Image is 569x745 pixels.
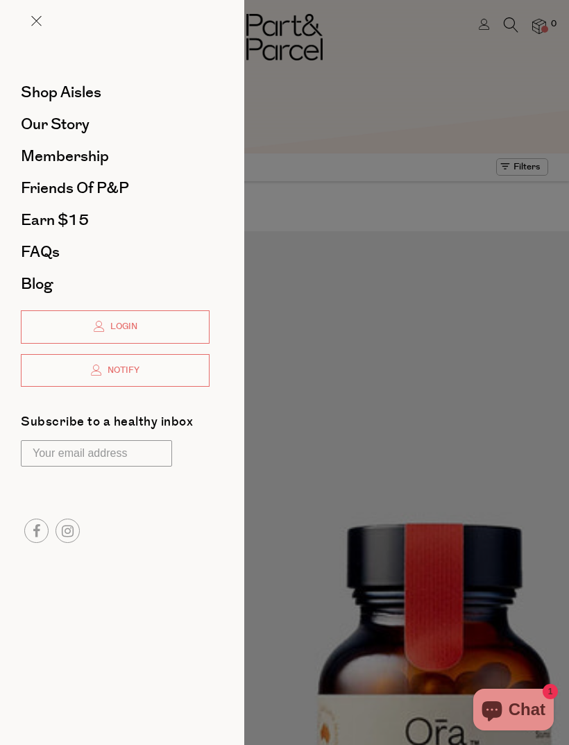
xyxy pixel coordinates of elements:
[21,177,129,199] span: Friends of P&P
[21,276,210,292] a: Blog
[21,145,109,167] span: Membership
[21,181,210,196] a: Friends of P&P
[21,440,172,467] input: Your email address
[21,212,210,228] a: Earn $15
[104,365,139,376] span: Notify
[107,321,137,333] span: Login
[469,689,558,734] inbox-online-store-chat: Shopify online store chat
[21,81,101,103] span: Shop Aisles
[21,113,90,135] span: Our Story
[21,354,210,387] a: Notify
[21,310,210,344] a: Login
[21,241,60,263] span: FAQs
[21,117,210,132] a: Our Story
[21,273,53,295] span: Blog
[21,149,210,164] a: Membership
[21,85,210,100] a: Shop Aisles
[21,416,193,433] label: Subscribe to a healthy inbox
[21,209,89,231] span: Earn $15
[21,244,210,260] a: FAQs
